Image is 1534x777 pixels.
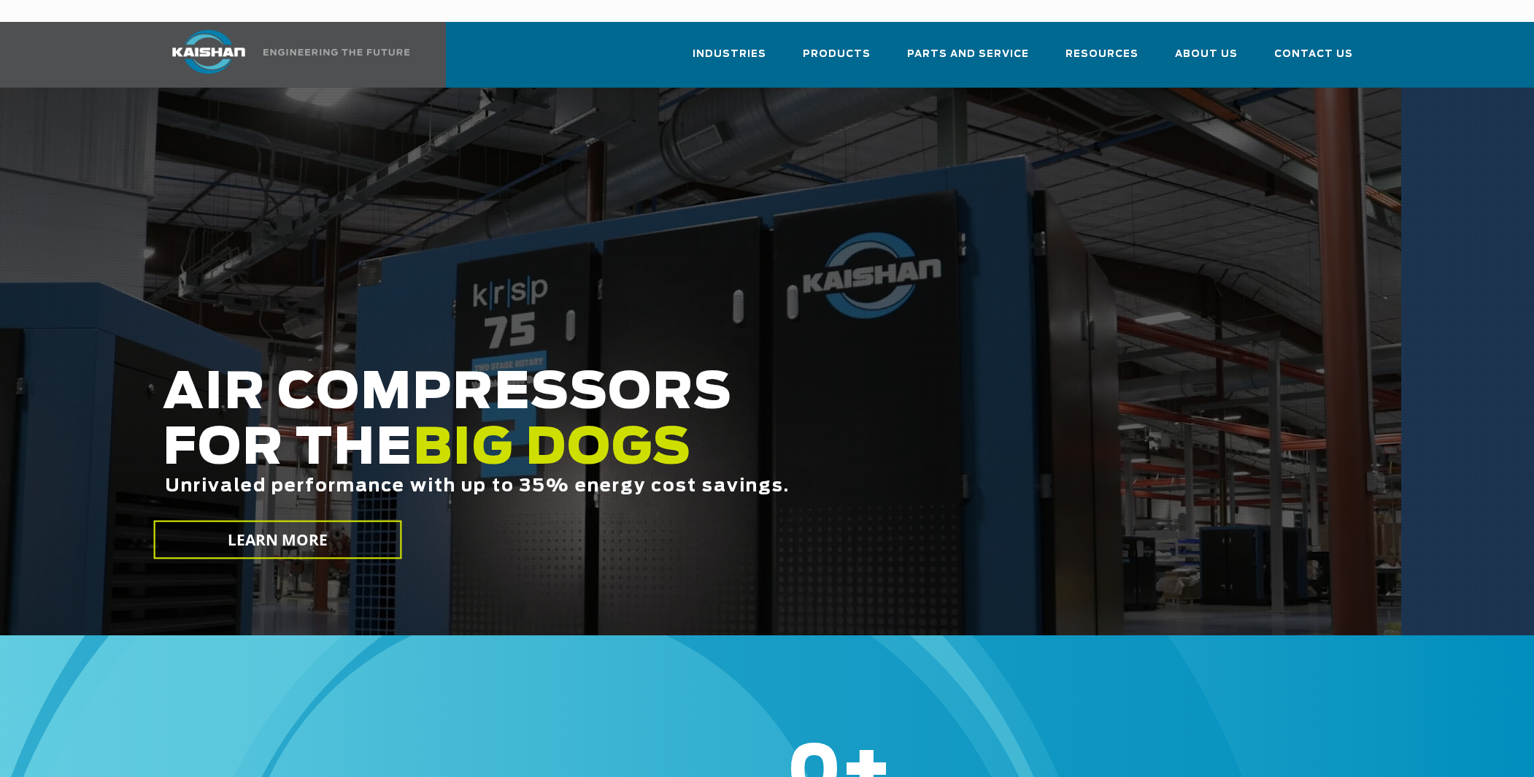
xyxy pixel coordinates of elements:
[803,35,871,85] a: Products
[154,30,263,74] img: kaishan logo
[154,521,402,559] a: LEARN MORE
[693,46,766,63] span: Industries
[1175,46,1238,63] span: About Us
[1274,46,1353,63] span: Contact Us
[1175,35,1238,85] a: About Us
[228,529,328,551] span: LEARN MORE
[693,35,766,85] a: Industries
[165,478,790,495] span: Unrivaled performance with up to 35% energy cost savings.
[907,46,1029,63] span: Parts and Service
[1065,46,1138,63] span: Resources
[263,49,409,55] img: Engineering the future
[907,35,1029,85] a: Parts and Service
[1274,35,1353,85] a: Contact Us
[803,46,871,63] span: Products
[154,22,412,88] a: Kaishan USA
[163,366,1167,542] h2: AIR COMPRESSORS FOR THE
[413,424,692,474] span: BIG DOGS
[1065,35,1138,85] a: Resources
